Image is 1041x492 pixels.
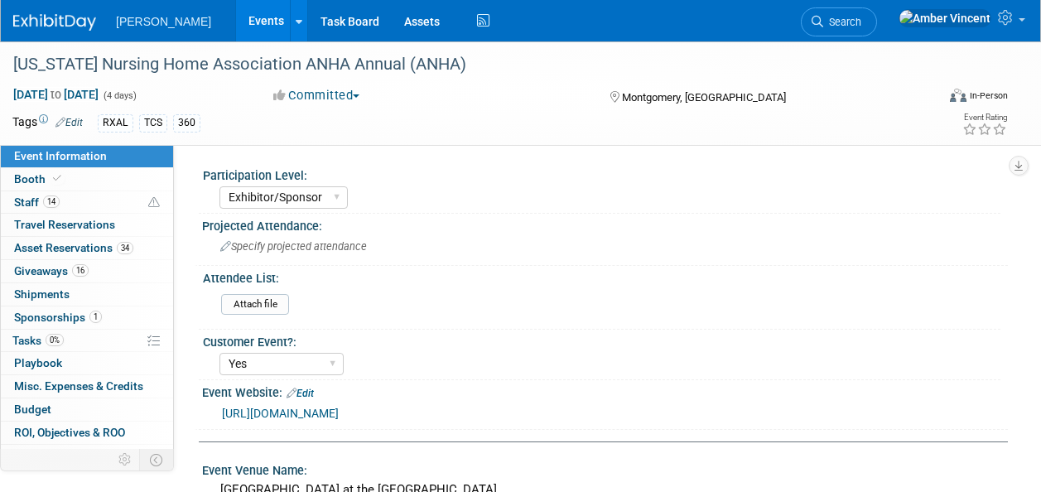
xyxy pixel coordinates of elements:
img: Format-Inperson.png [950,89,966,102]
span: Booth [14,172,65,186]
a: Staff14 [1,191,173,214]
div: Event Rating [962,113,1007,122]
img: ExhibitDay [13,14,96,31]
span: (4 days) [102,90,137,101]
a: Tasks0% [1,330,173,352]
a: Playbook [1,352,173,374]
a: Edit [55,117,83,128]
button: Committed [267,87,366,104]
div: Event Venue Name: [202,458,1008,479]
td: Personalize Event Tab Strip [111,449,140,470]
img: Amber Vincent [899,9,991,27]
span: [DATE] [DATE] [12,87,99,102]
div: Projected Attendance: [202,214,1008,234]
div: [US_STATE] Nursing Home Association ANHA Annual (ANHA) [7,50,923,80]
div: In-Person [969,89,1008,102]
a: Search [801,7,877,36]
span: Misc. Expenses & Credits [14,379,143,393]
span: Search [823,16,861,28]
span: Shipments [14,287,70,301]
span: [PERSON_NAME] [116,15,211,28]
div: Customer Event?: [203,330,1000,350]
span: Tasks [12,334,64,347]
a: Sponsorships1 [1,306,173,329]
span: Playbook [14,356,62,369]
span: to [48,88,64,101]
div: Event Website: [202,380,1008,402]
span: Specify projected attendance [220,240,367,253]
td: Toggle Event Tabs [140,449,174,470]
span: Potential Scheduling Conflict -- at least one attendee is tagged in another overlapping event. [148,195,160,210]
span: Attachments [14,449,97,462]
a: ROI, Objectives & ROO [1,422,173,444]
a: Misc. Expenses & Credits [1,375,173,398]
span: 16 [72,264,89,277]
a: Budget [1,398,173,421]
span: 34 [117,242,133,254]
a: Event Information [1,145,173,167]
a: Asset Reservations34 [1,237,173,259]
span: Asset Reservations [14,241,133,254]
a: Travel Reservations [1,214,173,236]
span: 0% [46,334,64,346]
a: Edit [287,388,314,399]
div: TCS [139,114,167,132]
div: Event Format [863,86,1008,111]
div: RXAL [98,114,133,132]
a: [URL][DOMAIN_NAME] [222,407,339,420]
span: Staff [14,195,60,209]
span: 1 [89,311,102,323]
div: Attendee List: [203,266,1000,287]
span: Giveaways [14,264,89,277]
span: ROI, Objectives & ROO [14,426,125,439]
td: Tags [12,113,83,133]
i: Booth reservation complete [53,174,61,183]
span: Budget [14,403,51,416]
span: 5 [84,449,97,461]
span: Sponsorships [14,311,102,324]
div: Participation Level: [203,163,1000,184]
span: Montgomery, [GEOGRAPHIC_DATA] [622,91,786,104]
a: Attachments5 [1,445,173,467]
a: Shipments [1,283,173,306]
a: Giveaways16 [1,260,173,282]
span: 14 [43,195,60,208]
span: Event Information [14,149,107,162]
a: Booth [1,168,173,191]
div: 360 [173,114,200,132]
span: Travel Reservations [14,218,115,231]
